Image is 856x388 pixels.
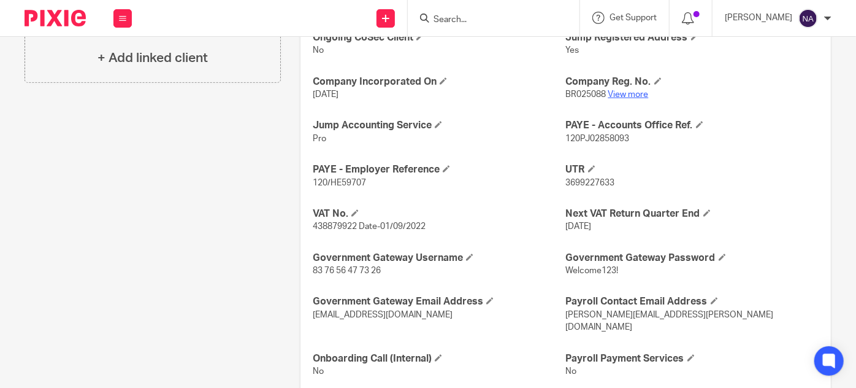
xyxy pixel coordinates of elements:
[566,134,630,143] span: 120PJ02858093
[313,367,324,376] span: No
[566,266,619,275] span: Welcome123!
[313,31,565,44] h4: Ongoing CoSec Client
[566,163,819,176] h4: UTR
[313,119,565,132] h4: Jump Accounting Service
[566,295,819,308] h4: Payroll Contact Email Address
[25,10,86,26] img: Pixie
[608,90,649,99] a: View more
[313,90,338,99] span: [DATE]
[313,208,565,220] h4: VAT No.
[432,15,543,26] input: Search
[313,222,426,231] span: 438879922 Date-01/09/2022
[313,46,324,55] span: No
[313,163,565,176] h4: PAYE - Employer Reference
[313,295,565,308] h4: Government Gateway Email Address
[566,311,774,332] span: [PERSON_NAME][EMAIL_ADDRESS][PERSON_NAME][DOMAIN_NAME]
[97,49,208,68] h4: + Add linked client
[566,179,615,187] span: 3699227633
[566,208,819,220] h4: Next VAT Return Quarter End
[566,367,577,376] span: No
[313,134,326,143] span: Pro
[566,46,579,55] span: Yes
[798,9,818,28] img: svg%3E
[566,76,819,88] h4: Company Reg. No.
[566,31,819,44] h4: Jump Registered Address
[566,90,606,99] span: BR025088
[313,266,381,275] span: 83 76 56 47 73 26
[610,14,657,22] span: Get Support
[313,311,453,319] span: [EMAIL_ADDRESS][DOMAIN_NAME]
[313,179,366,187] span: 120/HE59707
[725,12,792,24] p: [PERSON_NAME]
[566,252,819,265] h4: Government Gateway Password
[313,252,565,265] h4: Government Gateway Username
[313,76,565,88] h4: Company Incorporated On
[566,352,819,365] h4: Payroll Payment Services
[566,222,592,231] span: [DATE]
[566,119,819,132] h4: PAYE - Accounts Office Ref.
[313,352,565,365] h4: Onboarding Call (Internal)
